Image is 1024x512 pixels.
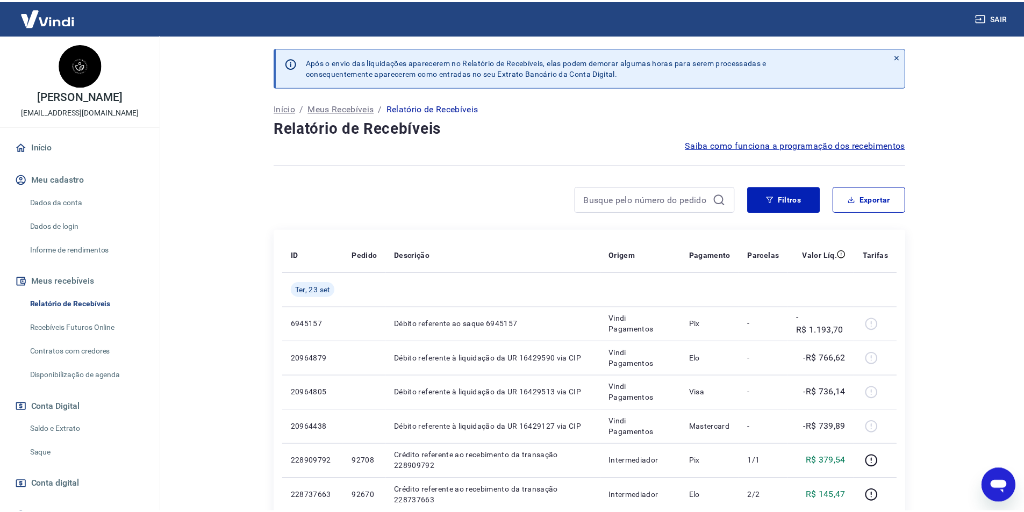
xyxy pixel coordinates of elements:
a: Recebíveis Futuros Online [26,316,148,338]
button: Meu cadastro [13,167,148,191]
button: Filtros [753,186,826,212]
img: Vindi [13,1,83,33]
a: Saldo e Extrato [26,419,148,441]
iframe: Botão para abrir a janela de mensagens [989,469,1023,503]
button: Sair [980,8,1019,27]
img: b5e33111-34ac-49f4-b4a7-cf72cf069c64.jpeg [59,43,102,86]
a: Contratos com credores [26,341,148,363]
a: Saiba como funciona a programação dos recebimentos [690,139,912,152]
p: 20964879 [293,353,337,364]
button: Conta Digital [13,395,148,419]
p: Pagamento [694,250,736,261]
p: 92670 [354,491,379,501]
p: 228737663 [293,491,337,501]
p: Crédito referente ao recebimento da transação 228737663 [397,485,596,507]
p: Vindi Pagamentos [613,313,677,335]
a: Dados de login [26,215,148,237]
p: 20964438 [293,422,337,432]
p: -R$ 766,62 [810,352,852,365]
h4: Relatório de Recebíveis [276,117,912,139]
p: Tarifas [869,250,895,261]
p: Intermediador [613,491,677,501]
p: - [753,353,785,364]
a: Início [276,102,297,115]
p: - [753,387,785,398]
p: Débito referente à liquidação da UR 16429590 via CIP [397,353,596,364]
p: Vindi Pagamentos [613,416,677,438]
p: Após o envio das liquidações aparecerem no Relatório de Recebíveis, elas podem demorar algumas ho... [308,56,772,78]
p: / [381,102,385,115]
p: 228909792 [293,456,337,467]
p: R$ 379,54 [812,455,853,468]
a: Informe de rendimentos [26,239,148,261]
a: Meus Recebíveis [310,102,377,115]
p: Pix [694,456,736,467]
p: [PERSON_NAME] [37,90,123,102]
p: Elo [694,491,736,501]
p: Intermediador [613,456,677,467]
p: ID [293,250,300,261]
button: Exportar [839,186,912,212]
p: Relatório de Recebíveis [389,102,482,115]
p: 2/2 [753,491,785,501]
p: -R$ 736,14 [810,386,852,399]
p: / [302,102,305,115]
p: 92708 [354,456,379,467]
p: - [753,422,785,432]
p: Descrição [397,250,433,261]
p: Pedido [354,250,379,261]
button: Meus recebíveis [13,269,148,293]
p: Débito referente à liquidação da UR 16429513 via CIP [397,387,596,398]
p: Elo [694,353,736,364]
p: Crédito referente ao recebimento da transação 228909792 [397,451,596,472]
span: Conta digital [31,477,80,492]
p: -R$ 1.193,70 [803,311,853,337]
p: Parcelas [753,250,785,261]
p: Vindi Pagamentos [613,348,677,369]
p: 6945157 [293,319,337,329]
a: Disponibilização de agenda [26,364,148,386]
p: Débito referente ao saque 6945157 [397,319,596,329]
a: Dados da conta [26,191,148,213]
p: Pix [694,319,736,329]
p: [EMAIL_ADDRESS][DOMAIN_NAME] [21,106,140,117]
p: Origem [613,250,640,261]
p: Visa [694,387,736,398]
a: Saque [26,442,148,464]
p: -R$ 739,89 [810,421,852,434]
p: Vindi Pagamentos [613,382,677,403]
input: Busque pelo número do pedido [588,191,714,207]
p: Débito referente à liquidação da UR 16429127 via CIP [397,422,596,432]
p: Mastercard [694,422,736,432]
span: Ter, 23 set [297,284,333,295]
a: Conta digital [13,473,148,496]
p: - [753,319,785,329]
a: Início [13,135,148,158]
a: Relatório de Recebíveis [26,293,148,315]
p: Valor Líq. [808,250,843,261]
p: 1/1 [753,456,785,467]
p: R$ 145,47 [812,489,853,502]
p: 20964805 [293,387,337,398]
